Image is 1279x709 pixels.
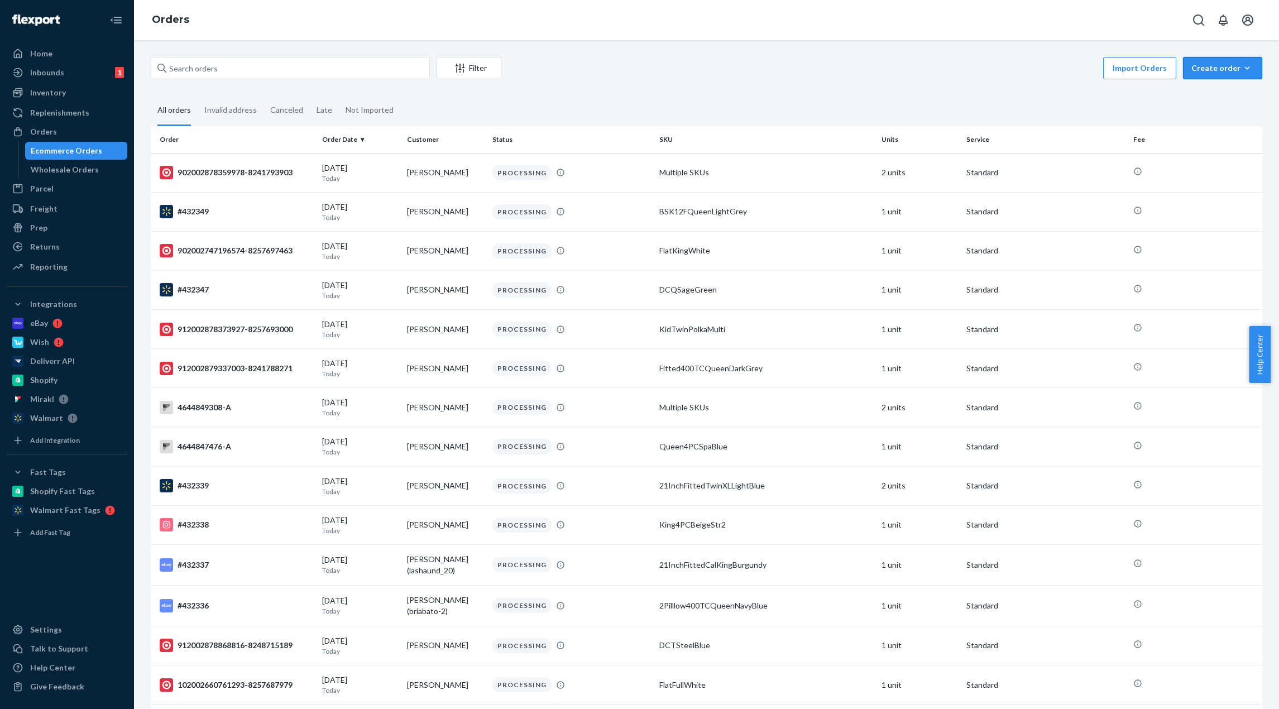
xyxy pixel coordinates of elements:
[7,84,127,102] a: Inventory
[30,413,63,424] div: Walmart
[30,261,68,272] div: Reporting
[492,439,552,454] div: PROCESSING
[403,388,488,427] td: [PERSON_NAME]
[7,371,127,389] a: Shopify
[7,463,127,481] button: Fast Tags
[160,166,313,179] div: 902002878359978-8241793903
[22,8,63,18] span: Support
[492,400,552,415] div: PROCESSING
[30,126,57,137] div: Orders
[322,646,399,656] p: Today
[659,640,873,651] div: DCTSteelBlue
[7,352,127,370] a: Deliverr API
[492,165,552,180] div: PROCESSING
[160,518,313,531] div: #432338
[151,126,318,153] th: Order
[659,206,873,217] div: BSK12FQueenLightGrey
[322,436,399,457] div: [DATE]
[492,598,552,613] div: PROCESSING
[659,324,873,335] div: KidTwinPolkaMulti
[322,566,399,575] p: Today
[1103,57,1176,79] button: Import Orders
[1187,9,1210,31] button: Open Search Box
[322,358,399,379] div: [DATE]
[966,167,1124,178] p: Standard
[322,476,399,496] div: [DATE]
[492,557,552,572] div: PROCESSING
[7,390,127,408] a: Mirakl
[346,95,394,124] div: Not Imported
[659,245,873,256] div: FlatKingWhite
[160,479,313,492] div: #432339
[322,174,399,183] p: Today
[30,203,58,214] div: Freight
[160,678,313,692] div: 102002660761293-8257687979
[7,432,127,449] a: Add Integration
[7,409,127,427] a: Walmart
[966,206,1124,217] p: Standard
[966,441,1124,452] p: Standard
[966,519,1124,530] p: Standard
[322,515,399,535] div: [DATE]
[403,270,488,309] td: [PERSON_NAME]
[160,283,313,296] div: #432347
[160,362,313,375] div: 912002879337003-8241788271
[160,440,313,453] div: 4644847476-A
[30,356,75,367] div: Deliverr API
[30,486,95,497] div: Shopify Fast Tags
[966,600,1124,611] p: Standard
[403,153,488,192] td: [PERSON_NAME]
[7,219,127,237] a: Prep
[492,204,552,219] div: PROCESSING
[30,337,49,348] div: Wish
[659,600,873,611] div: 2Pilllow400TCQueenNavyBlue
[7,524,127,542] a: Add Fast Tag
[403,310,488,349] td: [PERSON_NAME]
[659,363,873,374] div: Fitted400TCQueenDarkGrey
[152,13,189,26] a: Orders
[30,222,47,233] div: Prep
[437,63,501,74] div: Filter
[659,441,873,452] div: Queen4PCSpaBlue
[1249,326,1271,383] span: Help Center
[322,369,399,379] p: Today
[659,559,873,571] div: 21InchFittedCalKingBurgundy
[7,333,127,351] a: Wish
[7,621,127,639] a: Settings
[270,95,303,124] div: Canceled
[31,164,99,175] div: Wholesale Orders
[30,299,77,310] div: Integrations
[30,241,60,252] div: Returns
[492,518,552,533] div: PROCESSING
[877,626,962,665] td: 1 unit
[1183,57,1262,79] button: Create order
[12,15,60,26] img: Flexport logo
[7,295,127,313] button: Integrations
[7,258,127,276] a: Reporting
[877,585,962,626] td: 1 unit
[403,231,488,270] td: [PERSON_NAME]
[403,466,488,505] td: [PERSON_NAME]
[322,213,399,222] p: Today
[877,505,962,544] td: 1 unit
[322,202,399,222] div: [DATE]
[204,95,257,124] div: Invalid address
[7,64,127,82] a: Inbounds1
[877,270,962,309] td: 1 unit
[7,678,127,696] button: Give Feedback
[966,559,1124,571] p: Standard
[160,244,313,257] div: 902002747196574-8257697463
[437,57,501,79] button: Filter
[877,427,962,466] td: 1 unit
[7,200,127,218] a: Freight
[30,528,70,537] div: Add Fast Tag
[7,104,127,122] a: Replenishments
[322,162,399,183] div: [DATE]
[877,192,962,231] td: 1 unit
[322,319,399,339] div: [DATE]
[115,67,124,78] div: 1
[407,135,483,144] div: Customer
[966,640,1124,651] p: Standard
[322,554,399,575] div: [DATE]
[7,659,127,677] a: Help Center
